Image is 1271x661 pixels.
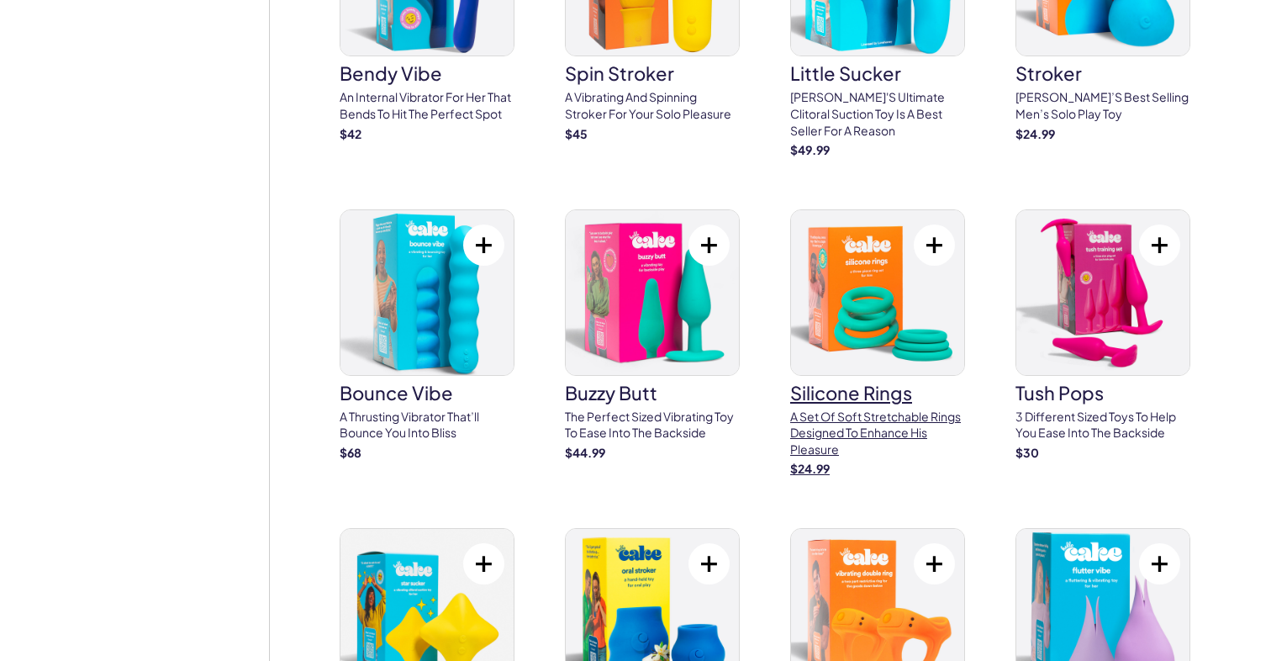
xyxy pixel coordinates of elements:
[1015,409,1190,442] p: 3 different sized toys to help you ease into the backside
[565,409,740,442] p: The perfect sized vibrating toy to ease into the backside
[790,64,965,82] h3: little sucker
[790,383,965,402] h3: silicone rings
[790,461,830,476] strong: $ 24.99
[565,383,740,402] h3: buzzy butt
[565,209,740,462] a: buzzy buttbuzzy buttThe perfect sized vibrating toy to ease into the backside$44.99
[340,445,361,460] strong: $ 68
[340,409,514,442] p: A thrusting vibrator that’ll bounce you into bliss
[790,89,965,139] p: [PERSON_NAME]'s ultimate clitoral suction toy is a best seller for a reason
[1015,89,1190,122] p: [PERSON_NAME]’s best selling men’s solo play toy
[1015,126,1055,141] strong: $ 24.99
[1015,383,1190,402] h3: tush pops
[340,64,514,82] h3: Bendy Vibe
[1015,64,1190,82] h3: stroker
[1015,209,1190,462] a: tush popstush pops3 different sized toys to help you ease into the backside$30
[791,210,964,375] img: silicone rings
[340,210,514,375] img: bounce vibe
[790,142,830,157] strong: $ 49.99
[1016,210,1189,375] img: tush pops
[566,210,739,375] img: buzzy butt
[565,445,605,460] strong: $ 44.99
[790,209,965,478] a: silicone ringssilicone ringsA set of soft stretchable rings designed to enhance his pleasure$24.99
[340,126,361,141] strong: $ 42
[1015,445,1039,460] strong: $ 30
[565,89,740,122] p: A vibrating and spinning stroker for your solo pleasure
[565,126,588,141] strong: $ 45
[340,209,514,462] a: bounce vibebounce vibeA thrusting vibrator that’ll bounce you into bliss$68
[565,64,740,82] h3: spin stroker
[790,409,965,458] p: A set of soft stretchable rings designed to enhance his pleasure
[340,89,514,122] p: An internal vibrator for her that bends to hit the perfect spot
[340,383,514,402] h3: bounce vibe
